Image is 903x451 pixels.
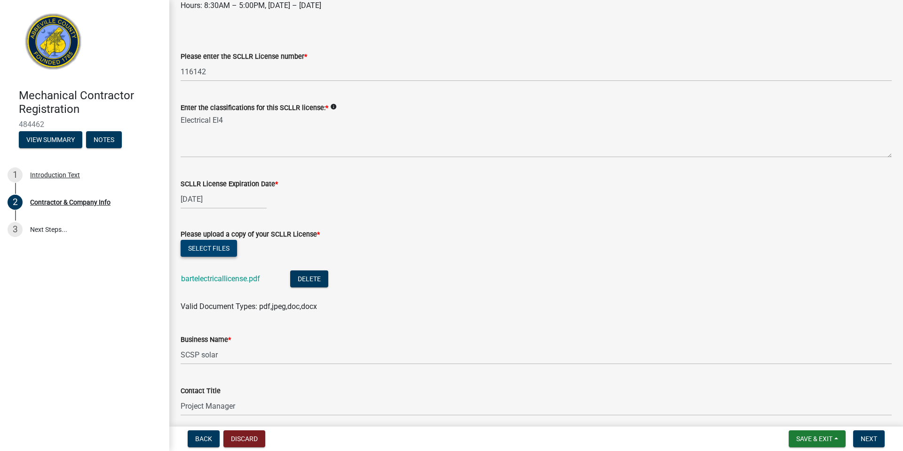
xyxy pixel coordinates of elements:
label: SCLLR License Expiration Date [181,181,278,188]
div: Introduction Text [30,172,80,178]
label: Business Name [181,337,231,343]
button: Next [853,430,885,447]
a: bartelectricallicense.pdf [181,274,260,283]
span: Save & Exit [796,435,832,443]
button: View Summary [19,131,82,148]
wm-modal-confirm: Delete Document [290,275,328,284]
div: 1 [8,167,23,182]
button: Delete [290,270,328,287]
label: Contact Title [181,388,221,395]
span: Valid Document Types: pdf,jpeg,doc,docx [181,302,317,311]
wm-modal-confirm: Summary [19,136,82,144]
div: Contractor & Company Info [30,199,111,206]
button: Save & Exit [789,430,846,447]
button: Back [188,430,220,447]
label: Enter the classifications for this SCLLR license: [181,105,328,111]
h4: Mechanical Contractor Registration [19,89,162,116]
input: mm/dd/yyyy [181,190,267,209]
span: 484462 [19,120,150,129]
wm-modal-confirm: Notes [86,136,122,144]
label: Please upload a copy of your SCLLR License [181,231,320,238]
span: Next [861,435,877,443]
label: Please enter the SCLLR License number [181,54,307,60]
button: Select files [181,240,237,257]
button: Discard [223,430,265,447]
button: Notes [86,131,122,148]
div: 3 [8,222,23,237]
img: Abbeville County, South Carolina [19,10,88,79]
span: Back [195,435,212,443]
div: 2 [8,195,23,210]
i: info [330,103,337,110]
